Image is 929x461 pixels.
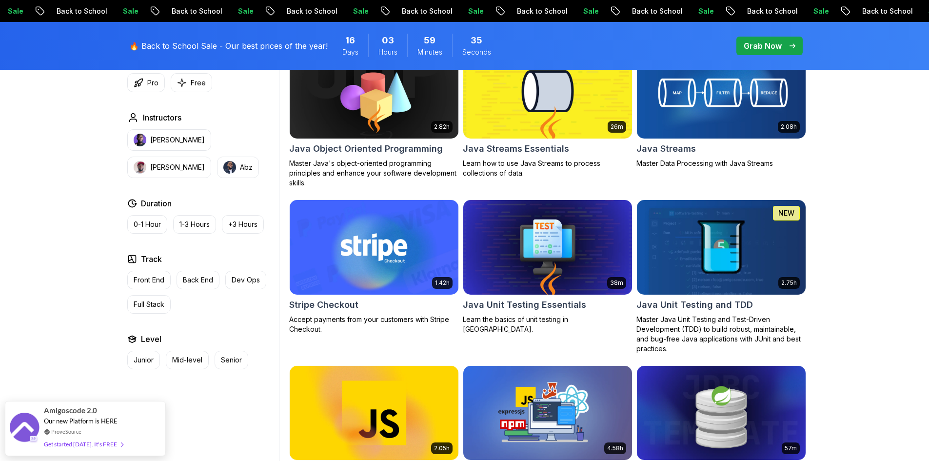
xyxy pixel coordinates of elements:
a: Java Streams Essentials card26mJava Streams EssentialsLearn how to use Java Streams to process co... [463,43,633,178]
p: Sale [114,6,145,16]
p: 🔥 Back to School Sale - Our best prices of the year! [129,40,328,52]
p: Free [191,78,206,88]
button: instructor img[PERSON_NAME] [127,129,211,151]
p: Back End [183,275,213,285]
p: NEW [778,208,794,218]
button: 0-1 Hour [127,215,167,234]
h2: Java Streams Essentials [463,142,569,156]
span: 35 Seconds [471,34,482,47]
p: Back to School [738,6,805,16]
p: Back to School [853,6,920,16]
h2: Level [141,333,161,345]
p: Sale [459,6,491,16]
span: 16 Days [345,34,355,47]
span: Our new Platform is HERE [44,417,118,425]
img: Java Unit Testing and TDD card [637,200,806,295]
h2: Stripe Checkout [289,298,358,312]
button: Front End [127,271,171,289]
p: Back to School [508,6,574,16]
h2: Java Object Oriented Programming [289,142,443,156]
p: Sale [690,6,721,16]
p: Dev Ops [232,275,260,285]
span: 59 Minutes [424,34,435,47]
button: +3 Hours [222,215,264,234]
span: Minutes [417,47,442,57]
a: Java Unit Testing Essentials card38mJava Unit Testing EssentialsLearn the basics of unit testing ... [463,200,633,334]
img: Spring JDBC Template card [637,366,806,461]
span: Amigoscode 2.0 [44,405,97,416]
h2: Track [141,253,162,265]
button: Dev Ops [225,271,266,289]
a: Java Object Oriented Programming card2.82hJava Object Oriented ProgrammingMaster Java's object-or... [289,43,459,188]
span: Days [342,47,358,57]
img: Javascript Mastery card [463,366,632,461]
button: Mid-level [166,351,209,369]
h2: Java Unit Testing and TDD [636,298,753,312]
p: 4.58h [607,444,623,452]
p: Front End [134,275,164,285]
p: Master Java Unit Testing and Test-Driven Development (TDD) to build robust, maintainable, and bug... [636,315,806,354]
span: Seconds [462,47,491,57]
p: Master Java's object-oriented programming principles and enhance your software development skills. [289,159,459,188]
p: Full Stack [134,300,164,309]
button: Senior [215,351,248,369]
img: Java Unit Testing Essentials card [463,200,632,295]
button: instructor img[PERSON_NAME] [127,157,211,178]
p: Back to School [623,6,690,16]
p: [PERSON_NAME] [150,135,205,145]
p: 1-3 Hours [179,220,210,229]
p: 0-1 Hour [134,220,161,229]
p: 1.42h [435,279,450,287]
a: Java Unit Testing and TDD card2.75hNEWJava Unit Testing and TDDMaster Java Unit Testing and Test-... [636,200,806,354]
a: Stripe Checkout card1.42hStripe CheckoutAccept payments from your customers with Stripe Checkout. [289,200,459,334]
p: Sale [574,6,606,16]
img: Javascript for Beginners card [290,366,458,461]
div: Get started [DATE]. It's FREE [44,439,123,450]
p: 38m [610,279,623,287]
p: Pro [147,78,158,88]
a: Java Streams card2.08hJava StreamsMaster Data Processing with Java Streams [636,43,806,168]
p: Back to School [278,6,344,16]
h2: Duration [141,198,172,209]
img: instructor img [134,161,146,174]
p: 57m [785,444,797,452]
img: instructor img [134,134,146,146]
p: Learn the basics of unit testing in [GEOGRAPHIC_DATA]. [463,315,633,334]
img: Stripe Checkout card [290,200,458,295]
button: Junior [127,351,160,369]
p: 2.05h [434,444,450,452]
button: Full Stack [127,295,171,314]
p: Junior [134,355,154,365]
p: 26m [611,123,623,131]
img: Java Streams card [637,44,806,139]
p: Back to School [393,6,459,16]
button: Back End [177,271,219,289]
button: Pro [127,73,165,92]
img: Java Object Oriented Programming card [290,44,458,139]
p: 2.08h [781,123,797,131]
p: Sale [805,6,836,16]
p: Accept payments from your customers with Stripe Checkout. [289,315,459,334]
p: Abz [240,162,253,172]
p: Back to School [163,6,229,16]
p: Mid-level [172,355,202,365]
img: provesource social proof notification image [10,413,39,444]
p: Sale [229,6,260,16]
span: 3 Hours [382,34,394,47]
p: 2.82h [434,123,450,131]
p: Master Data Processing with Java Streams [636,159,806,168]
p: Grab Now [744,40,782,52]
button: Free [171,73,212,92]
h2: Java Streams [636,142,696,156]
button: instructor imgAbz [217,157,259,178]
p: Sale [344,6,376,16]
p: Learn how to use Java Streams to process collections of data. [463,159,633,178]
h2: Instructors [143,112,181,123]
img: Java Streams Essentials card [463,44,632,139]
h2: Java Unit Testing Essentials [463,298,586,312]
img: instructor img [223,161,236,174]
button: 1-3 Hours [173,215,216,234]
p: +3 Hours [228,220,257,229]
p: [PERSON_NAME] [150,162,205,172]
a: ProveSource [51,427,81,436]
